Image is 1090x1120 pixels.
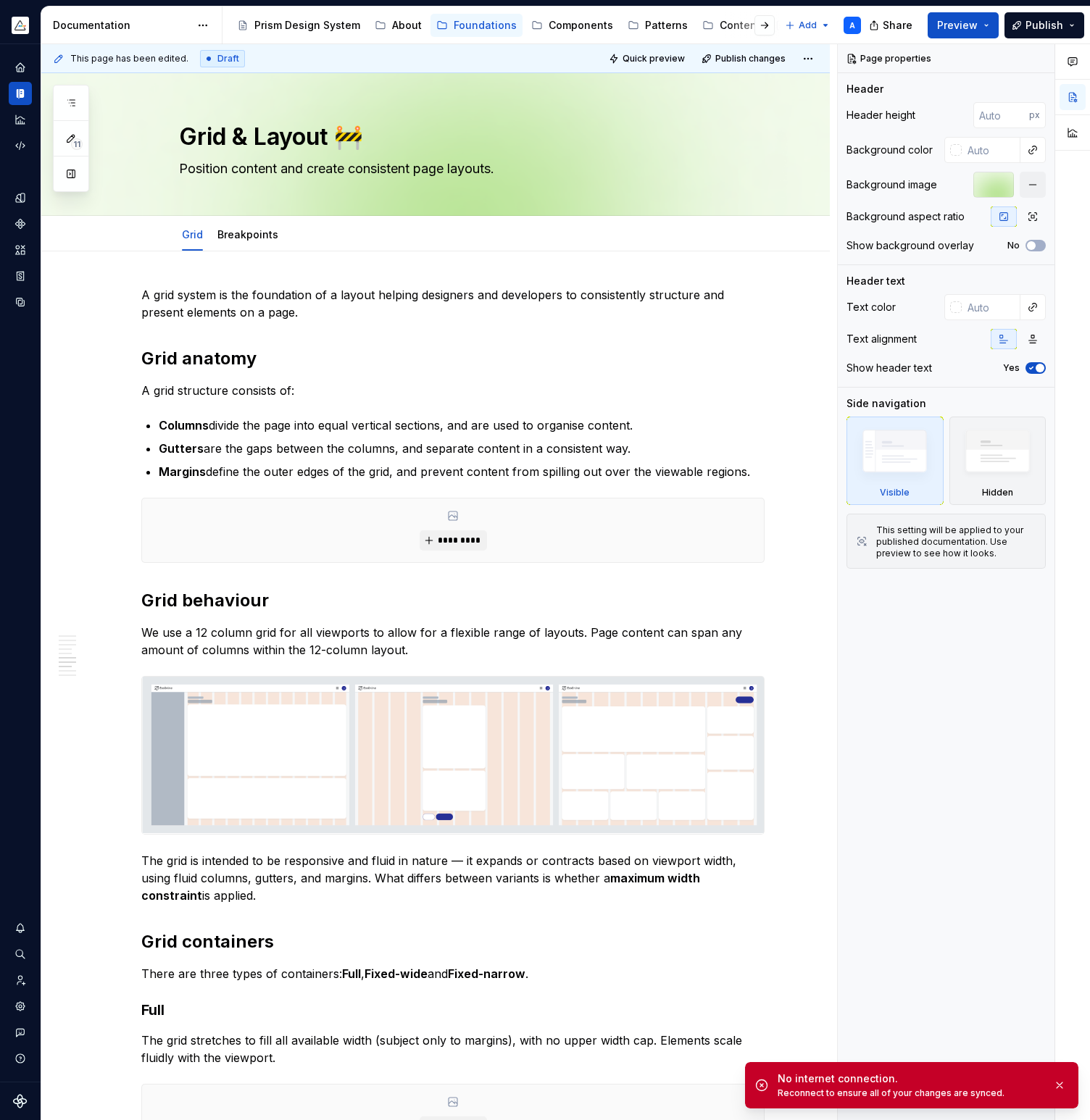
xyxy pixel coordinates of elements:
button: Search ⌘K [9,943,32,966]
a: Design tokens [9,186,32,209]
div: Background aspect ratio [846,209,965,224]
p: The grid stretches to fill all available width (subject only to margins), with no upper width cap... [141,1032,765,1066]
a: Code automation [9,134,32,157]
strong: Fixed-narrow [448,966,525,981]
p: are the gaps between the columns, and separate content in a consistent way. [159,440,765,457]
div: Hidden [949,417,1047,505]
span: Preview [937,18,978,33]
button: Publish [1004,12,1084,38]
button: Preview [928,12,999,38]
img: 933d721a-f27f-49e1-b294-5bdbb476d662.png [12,17,29,34]
button: Contact support [9,1021,32,1044]
div: A [849,20,855,31]
a: Components [9,212,32,235]
div: Data sources [9,291,32,314]
a: Breakpoints [217,228,278,241]
p: define the outer edges of the grid, and prevent content from spilling out over the viewable regions. [159,463,765,480]
div: Assets [9,238,32,262]
span: Publish [1025,18,1063,33]
strong: Gutters [159,441,204,456]
textarea: Grid & Layout 🚧 [176,120,724,154]
div: Components [549,18,613,33]
a: About [369,14,428,37]
p: px [1029,109,1040,121]
label: Yes [1003,362,1020,374]
div: Visible [846,417,944,505]
div: Show header text [846,361,932,375]
div: About [392,18,422,33]
p: A grid system is the foundation of a layout helping designers and developers to consistently stru... [141,286,765,321]
div: No internet connection. [778,1071,1041,1086]
strong: Margins [159,464,206,479]
div: Patterns [645,18,688,33]
img: e1b94293-a56a-44fb-8736-163821fc2eb1.png [142,677,764,834]
div: This setting will be applied to your published documentation. Use preview to see how it looks. [876,525,1036,559]
input: Auto [962,294,1020,320]
a: Storybook stories [9,264,32,288]
div: Side navigation [846,396,926,411]
div: Text color [846,300,896,314]
span: 11 [71,138,83,150]
button: Add [781,15,835,35]
strong: maximum width constraint [141,871,703,903]
button: Publish changes [697,49,792,69]
h2: Grid behaviour [141,589,765,612]
p: We use a 12 column grid for all viewports to allow for a flexible range of layouts. Page content ... [141,624,765,659]
p: divide the page into equal vertical sections, and are used to organise content. [159,417,765,434]
span: Quick preview [623,53,685,64]
div: Header text [846,274,905,288]
div: Visible [880,487,910,498]
div: Show background overlay [846,238,974,253]
a: Analytics [9,108,32,131]
div: Documentation [53,18,190,33]
a: Grid [182,228,203,241]
div: Page tree [231,11,778,40]
button: Share [862,12,922,38]
div: Header height [846,108,915,122]
span: Draft [217,53,239,64]
div: Text alignment [846,332,917,346]
strong: Fixed-wide [365,966,428,981]
button: Notifications [9,916,32,940]
p: There are three types of containers: , and . [141,965,765,982]
span: Share [883,18,912,33]
strong: Full [342,966,361,981]
div: Hidden [982,487,1013,498]
div: Prism Design System [254,18,360,33]
a: Content [696,14,766,37]
div: Grid [176,219,209,249]
a: Documentation [9,82,32,105]
a: Patterns [622,14,694,37]
textarea: Position content and create consistent page layouts. [176,157,724,180]
a: Components [525,14,619,37]
div: Breakpoints [212,219,284,249]
svg: Supernova Logo [13,1094,28,1108]
div: Content [720,18,760,33]
div: Reconnect to ensure all of your changes are synced. [778,1087,1041,1099]
h2: Grid anatomy [141,347,765,370]
a: Prism Design System [231,14,366,37]
strong: Full [141,1001,165,1019]
input: Auto [962,137,1020,163]
a: Settings [9,995,32,1018]
a: Home [9,56,32,79]
div: Background image [846,177,937,192]
a: Foundations [430,14,523,37]
span: Add [799,20,817,31]
span: Publish changes [715,53,786,64]
button: Quick preview [604,49,691,69]
span: This page has been edited. [70,53,188,64]
label: No [1007,240,1020,251]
